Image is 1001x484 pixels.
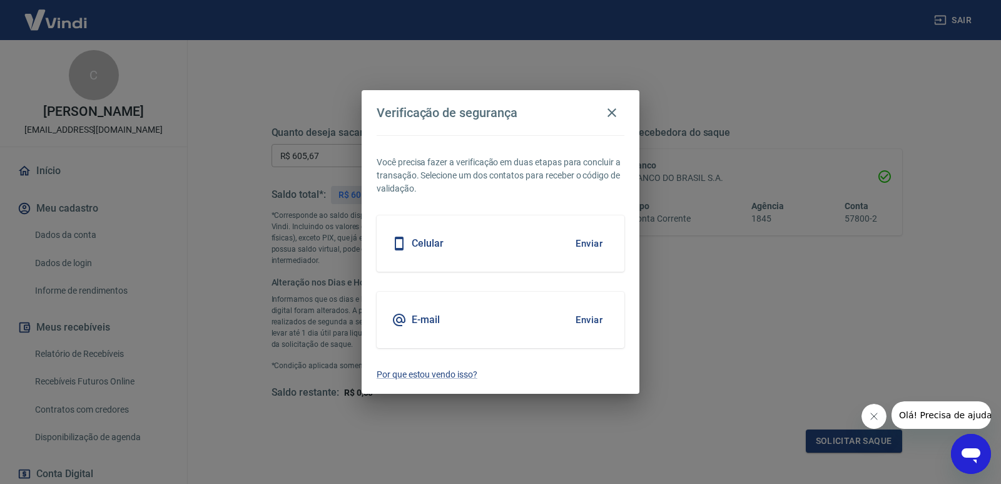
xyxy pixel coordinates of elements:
iframe: Fechar mensagem [861,404,887,429]
a: Por que estou vendo isso? [377,368,624,381]
h5: Celular [412,237,444,250]
button: Enviar [569,230,609,257]
span: Olá! Precisa de ajuda? [8,9,105,19]
iframe: Mensagem da empresa [892,401,991,429]
p: Você precisa fazer a verificação em duas etapas para concluir a transação. Selecione um dos conta... [377,156,624,195]
h4: Verificação de segurança [377,105,517,120]
iframe: Botão para abrir a janela de mensagens [951,434,991,474]
h5: E-mail [412,314,440,326]
button: Enviar [569,307,609,333]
